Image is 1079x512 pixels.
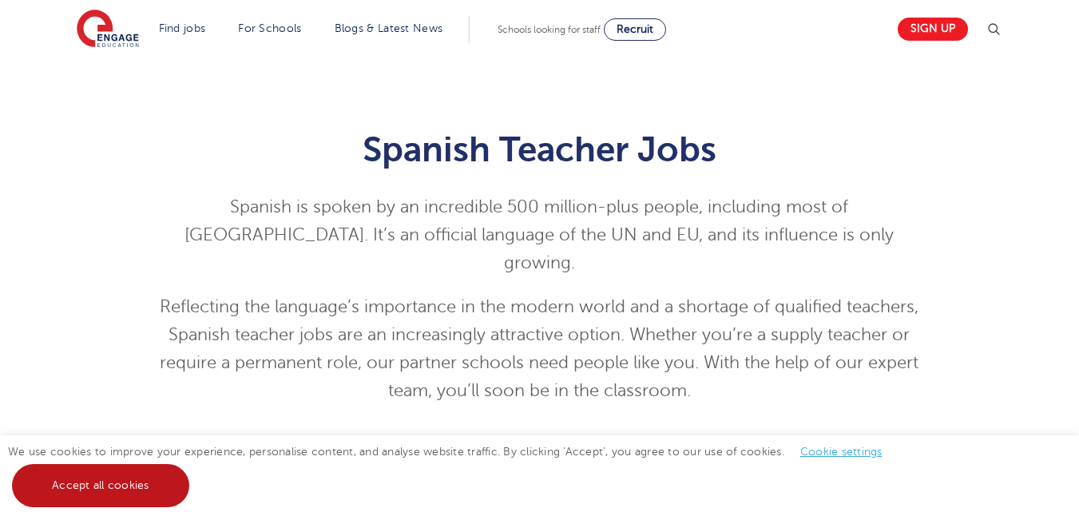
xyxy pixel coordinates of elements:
[498,24,601,35] span: Schools looking for staff
[617,23,653,35] span: Recruit
[77,10,139,50] img: Engage Education
[148,129,931,169] h1: Spanish Teacher Jobs
[159,22,206,34] a: Find jobs
[148,293,931,405] p: Reflecting the language’s importance in the modern world and a shortage of qualified teachers, Sp...
[8,446,899,491] span: We use cookies to improve your experience, personalise content, and analyse website traffic. By c...
[898,18,968,41] a: Sign up
[604,18,666,41] a: Recruit
[12,464,189,507] a: Accept all cookies
[184,197,894,272] span: Spanish is spoken by an incredible 500 million-plus people, including most of [GEOGRAPHIC_DATA]. ...
[800,446,883,458] a: Cookie settings
[238,22,301,34] a: For Schools
[335,22,443,34] a: Blogs & Latest News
